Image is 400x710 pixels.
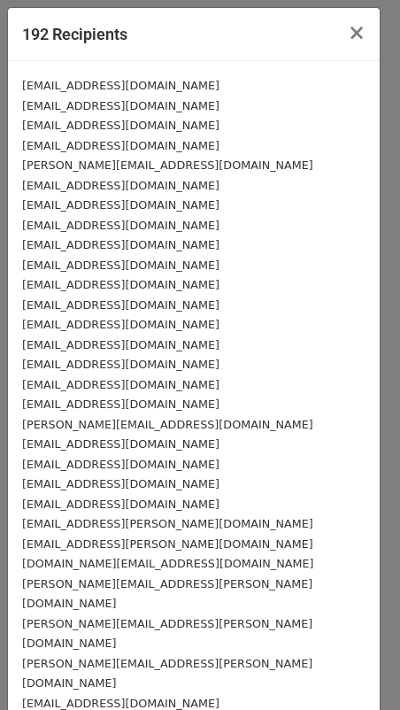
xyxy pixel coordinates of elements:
[22,378,219,391] small: [EMAIL_ADDRESS][DOMAIN_NAME]
[22,219,219,232] small: [EMAIL_ADDRESS][DOMAIN_NAME]
[22,158,313,172] small: [PERSON_NAME][EMAIL_ADDRESS][DOMAIN_NAME]
[22,179,219,192] small: [EMAIL_ADDRESS][DOMAIN_NAME]
[22,537,313,551] small: [EMAIL_ADDRESS][PERSON_NAME][DOMAIN_NAME]
[22,617,312,651] small: [PERSON_NAME][EMAIL_ADDRESS][PERSON_NAME][DOMAIN_NAME]
[22,238,219,251] small: [EMAIL_ADDRESS][DOMAIN_NAME]
[22,397,219,411] small: [EMAIL_ADDRESS][DOMAIN_NAME]
[22,657,312,691] small: [PERSON_NAME][EMAIL_ADDRESS][PERSON_NAME][DOMAIN_NAME]
[22,517,313,530] small: [EMAIL_ADDRESS][PERSON_NAME][DOMAIN_NAME]
[22,79,219,92] small: [EMAIL_ADDRESS][DOMAIN_NAME]
[22,477,219,490] small: [EMAIL_ADDRESS][DOMAIN_NAME]
[22,259,219,272] small: [EMAIL_ADDRESS][DOMAIN_NAME]
[348,20,365,45] span: ×
[22,418,313,431] small: [PERSON_NAME][EMAIL_ADDRESS][DOMAIN_NAME]
[22,338,219,351] small: [EMAIL_ADDRESS][DOMAIN_NAME]
[22,99,219,112] small: [EMAIL_ADDRESS][DOMAIN_NAME]
[22,458,219,471] small: [EMAIL_ADDRESS][DOMAIN_NAME]
[22,278,219,291] small: [EMAIL_ADDRESS][DOMAIN_NAME]
[334,8,380,58] button: Close
[22,577,312,611] small: [PERSON_NAME][EMAIL_ADDRESS][PERSON_NAME][DOMAIN_NAME]
[22,358,219,371] small: [EMAIL_ADDRESS][DOMAIN_NAME]
[22,22,127,46] h5: 192 Recipients
[22,318,219,331] small: [EMAIL_ADDRESS][DOMAIN_NAME]
[22,298,219,312] small: [EMAIL_ADDRESS][DOMAIN_NAME]
[22,437,219,451] small: [EMAIL_ADDRESS][DOMAIN_NAME]
[22,198,219,212] small: [EMAIL_ADDRESS][DOMAIN_NAME]
[22,697,219,710] small: [EMAIL_ADDRESS][DOMAIN_NAME]
[22,498,219,511] small: [EMAIL_ADDRESS][DOMAIN_NAME]
[22,139,219,152] small: [EMAIL_ADDRESS][DOMAIN_NAME]
[22,557,313,570] small: [DOMAIN_NAME][EMAIL_ADDRESS][DOMAIN_NAME]
[22,119,219,132] small: [EMAIL_ADDRESS][DOMAIN_NAME]
[312,625,400,710] iframe: Chat Widget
